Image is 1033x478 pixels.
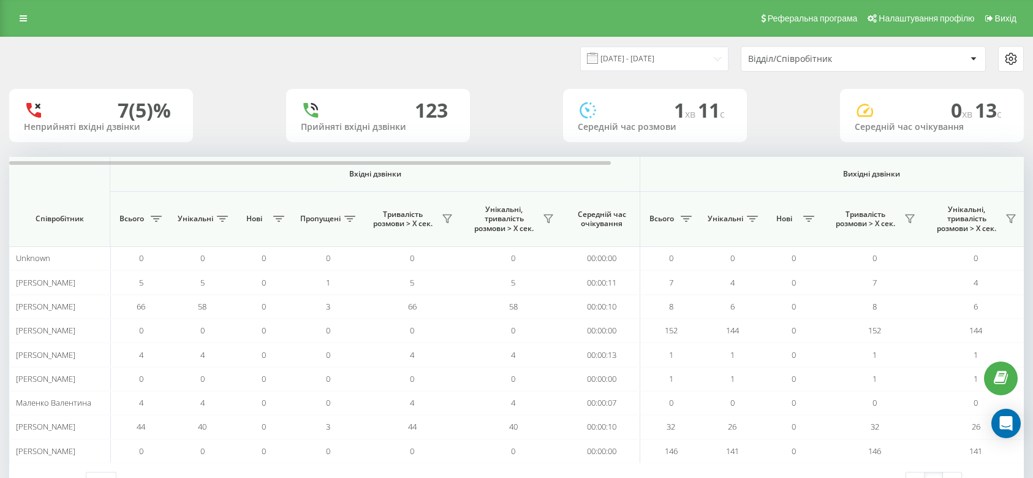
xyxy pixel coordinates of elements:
[792,397,796,408] span: 0
[262,373,266,384] span: 0
[139,252,143,264] span: 0
[415,99,448,122] div: 123
[972,421,980,432] span: 26
[137,421,145,432] span: 44
[178,214,213,224] span: Унікальні
[509,301,518,312] span: 58
[665,446,678,457] span: 146
[116,214,147,224] span: Всього
[997,107,1002,121] span: c
[855,122,1009,132] div: Середній час очікування
[326,373,330,384] span: 0
[674,97,698,123] span: 1
[200,397,205,408] span: 4
[200,373,205,384] span: 0
[262,421,266,432] span: 0
[262,446,266,457] span: 0
[969,325,982,336] span: 144
[669,373,673,384] span: 1
[142,169,608,179] span: Вхідні дзвінки
[974,252,978,264] span: 0
[931,205,1002,233] span: Унікальні, тривалість розмови > Х сек.
[995,13,1016,23] span: Вихід
[200,252,205,264] span: 0
[410,446,414,457] span: 0
[730,252,735,264] span: 0
[991,409,1021,438] div: Open Intercom Messenger
[511,397,515,408] span: 4
[969,446,982,457] span: 141
[139,397,143,408] span: 4
[262,349,266,360] span: 0
[239,214,270,224] span: Нові
[792,446,796,457] span: 0
[726,325,739,336] span: 144
[792,373,796,384] span: 0
[730,397,735,408] span: 0
[16,397,91,408] span: Маленко Валентина
[573,210,630,229] span: Середній час очікування
[410,397,414,408] span: 4
[410,373,414,384] span: 0
[564,415,640,439] td: 00:00:10
[698,97,725,123] span: 11
[564,439,640,463] td: 00:00:00
[139,373,143,384] span: 0
[974,397,978,408] span: 0
[768,13,858,23] span: Реферальна програма
[262,301,266,312] span: 0
[974,301,978,312] span: 6
[410,252,414,264] span: 0
[198,421,206,432] span: 40
[300,214,341,224] span: Пропущені
[974,349,978,360] span: 1
[792,325,796,336] span: 0
[469,205,539,233] span: Унікальні, тривалість розмови > Х сек.
[564,367,640,391] td: 00:00:00
[578,122,732,132] div: Середній час розмови
[872,397,877,408] span: 0
[792,349,796,360] span: 0
[16,421,75,432] span: [PERSON_NAME]
[730,277,735,288] span: 4
[769,214,800,224] span: Нові
[951,97,975,123] span: 0
[730,349,735,360] span: 1
[868,325,881,336] span: 152
[564,343,640,366] td: 00:00:13
[326,277,330,288] span: 1
[139,349,143,360] span: 4
[879,13,974,23] span: Налаштування профілю
[974,277,978,288] span: 4
[748,54,895,64] div: Відділ/Співробітник
[326,446,330,457] span: 0
[730,301,735,312] span: 6
[200,277,205,288] span: 5
[326,397,330,408] span: 0
[200,446,205,457] span: 0
[16,373,75,384] span: [PERSON_NAME]
[16,301,75,312] span: [PERSON_NAME]
[326,421,330,432] span: 3
[665,325,678,336] span: 152
[16,446,75,457] span: [PERSON_NAME]
[408,421,417,432] span: 44
[16,349,75,360] span: [PERSON_NAME]
[511,325,515,336] span: 0
[669,277,673,288] span: 7
[868,446,881,457] span: 146
[974,373,978,384] span: 1
[262,277,266,288] span: 0
[511,349,515,360] span: 4
[511,252,515,264] span: 0
[792,301,796,312] span: 0
[872,277,877,288] span: 7
[20,214,99,224] span: Співробітник
[830,210,901,229] span: Тривалість розмови > Х сек.
[262,252,266,264] span: 0
[564,246,640,270] td: 00:00:00
[872,349,877,360] span: 1
[368,210,438,229] span: Тривалість розмови > Х сек.
[137,301,145,312] span: 66
[410,277,414,288] span: 5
